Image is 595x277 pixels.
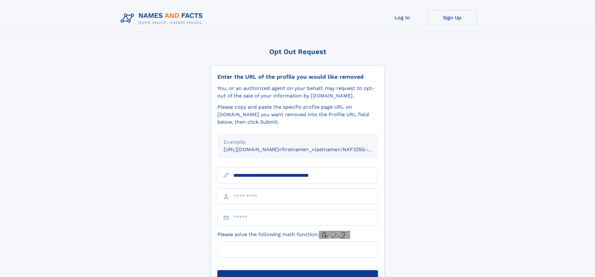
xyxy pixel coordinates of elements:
div: Opt Out Request [211,48,384,56]
a: Sign Up [427,10,477,25]
a: Log In [377,10,427,25]
div: You, or an authorized agent on your behalf, may request to opt-out of the sale of your informatio... [217,85,378,100]
small: [URL][DOMAIN_NAME]<firstname>_<lastname>/NAF325G-xxxxxxxx [224,146,390,152]
img: Logo Names and Facts [118,10,208,27]
div: Example: [224,138,372,146]
div: Please copy and paste the specific profile page URL on [DOMAIN_NAME] you want removed into the Pr... [217,103,378,126]
div: Enter the URL of the profile you would like removed [217,73,378,80]
label: Please solve the following math function: [217,231,350,239]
